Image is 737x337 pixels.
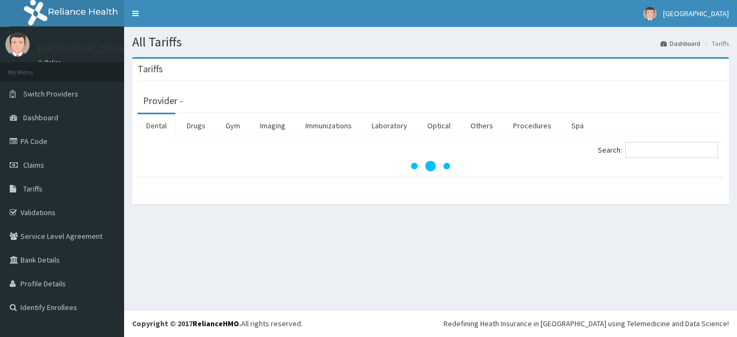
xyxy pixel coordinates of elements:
[625,142,718,158] input: Search:
[217,114,249,137] a: Gym
[138,64,163,74] h3: Tariffs
[663,9,729,18] span: [GEOGRAPHIC_DATA]
[363,114,416,137] a: Laboratory
[504,114,560,137] a: Procedures
[701,39,729,48] li: Tariffs
[38,59,64,66] a: Online
[38,44,127,53] p: [GEOGRAPHIC_DATA]
[598,142,718,158] label: Search:
[132,319,241,328] strong: Copyright © 2017 .
[143,96,183,106] h3: Provider -
[132,35,729,49] h1: All Tariffs
[23,113,58,122] span: Dashboard
[5,32,30,57] img: User Image
[443,318,729,329] div: Redefining Heath Insurance in [GEOGRAPHIC_DATA] using Telemedicine and Data Science!
[23,160,44,170] span: Claims
[419,114,459,137] a: Optical
[124,310,737,337] footer: All rights reserved.
[462,114,502,137] a: Others
[297,114,360,137] a: Immunizations
[563,114,592,137] a: Spa
[23,89,78,99] span: Switch Providers
[23,184,43,194] span: Tariffs
[193,319,239,328] a: RelianceHMO
[660,39,700,48] a: Dashboard
[178,114,214,137] a: Drugs
[643,7,657,20] img: User Image
[251,114,294,137] a: Imaging
[409,145,452,188] svg: audio-loading
[138,114,175,137] a: Dental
